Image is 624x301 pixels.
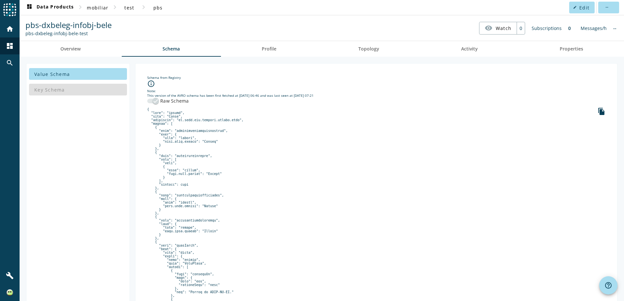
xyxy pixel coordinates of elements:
span: pbs-dxbeleg-infobj-bele [25,20,112,30]
span: test [124,5,134,11]
button: mobiliar [84,2,111,13]
img: spoud-logo.svg [3,3,16,16]
button: test [119,2,140,13]
mat-icon: chevron_right [140,3,148,11]
i: file_copy [598,107,605,115]
span: Properties [560,47,583,51]
mat-icon: more_horiz [605,6,608,9]
div: Kafka Topic: pbs-dxbeleg-infobj-bele-test [25,30,112,36]
span: Edit [579,5,589,11]
mat-icon: dashboard [6,42,14,50]
span: Schema [163,47,180,51]
mat-icon: home [6,25,14,33]
div: 0 [565,22,574,35]
div: Messages/h [577,22,610,35]
mat-icon: visibility [485,24,492,32]
span: pbs [153,5,163,11]
span: Overview [60,47,81,51]
i: info_outline [147,80,155,88]
div: 0 [517,22,525,34]
mat-icon: dashboard [25,4,33,11]
mat-icon: build [6,272,14,279]
button: Watch [479,22,517,34]
button: Value Schema [29,68,127,80]
span: Activity [461,47,478,51]
mat-icon: chevron_right [111,3,119,11]
span: mobiliar [87,5,108,11]
div: Schema from Registry [147,75,605,80]
button: Data Products [23,2,76,13]
span: Value Schema [34,71,70,77]
button: pbs [148,2,168,13]
label: Raw Schema [159,98,189,104]
span: Data Products [25,4,74,11]
mat-icon: chevron_right [76,3,84,11]
div: This version of the AVRO schema has been first fetched at [DATE] 06:46 and was last seen at [DATE... [147,93,605,98]
span: Profile [262,47,276,51]
span: Topology [358,47,379,51]
button: Edit [569,2,595,13]
div: No information [610,22,620,35]
div: Subscriptions [528,22,565,35]
div: Note: [147,89,605,93]
mat-icon: help_outline [604,281,612,289]
mat-icon: edit [573,6,577,9]
mat-icon: search [6,59,14,67]
img: 8ed1b500aa7f3b22211e874aaf9d1e0e [7,289,13,296]
span: Watch [496,22,511,34]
